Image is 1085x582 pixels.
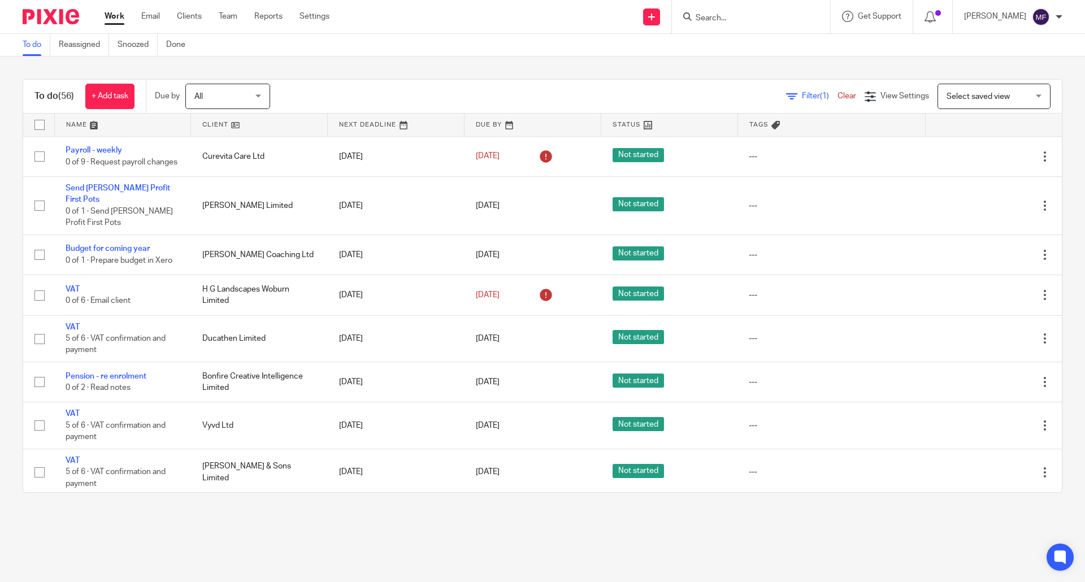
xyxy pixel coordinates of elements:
[155,90,180,102] p: Due by
[118,34,158,56] a: Snoozed
[695,14,796,24] input: Search
[749,289,914,301] div: ---
[66,207,173,227] span: 0 of 1 · Send [PERSON_NAME] Profit First Pots
[66,285,80,293] a: VAT
[66,422,166,441] span: 5 of 6 · VAT confirmation and payment
[328,449,465,495] td: [DATE]
[613,286,664,301] span: Not started
[191,449,328,495] td: [PERSON_NAME] & Sons Limited
[947,93,1010,101] span: Select saved view
[66,457,80,464] a: VAT
[613,148,664,162] span: Not started
[191,402,328,449] td: Vyvd Ltd
[613,246,664,260] span: Not started
[476,153,500,160] span: [DATE]
[858,12,901,20] span: Get Support
[749,151,914,162] div: ---
[328,402,465,449] td: [DATE]
[141,11,160,22] a: Email
[749,466,914,477] div: ---
[820,92,829,100] span: (1)
[191,315,328,362] td: Ducathen Limited
[328,136,465,176] td: [DATE]
[328,362,465,402] td: [DATE]
[300,11,329,22] a: Settings
[66,372,146,380] a: Pension - re enrolment
[749,200,914,211] div: ---
[749,420,914,431] div: ---
[66,468,166,488] span: 5 of 6 · VAT confirmation and payment
[476,335,500,342] span: [DATE]
[219,11,237,22] a: Team
[177,11,202,22] a: Clients
[1032,8,1050,26] img: svg%3E
[59,34,109,56] a: Reassigned
[749,121,769,128] span: Tags
[34,90,74,102] h1: To do
[613,464,664,478] span: Not started
[476,202,500,210] span: [DATE]
[880,92,929,100] span: View Settings
[476,468,500,476] span: [DATE]
[613,330,664,344] span: Not started
[66,146,122,154] a: Payroll - weekly
[749,249,914,260] div: ---
[328,315,465,362] td: [DATE]
[85,84,134,109] a: + Add task
[66,184,170,203] a: Send [PERSON_NAME] Profit First Pots
[749,333,914,344] div: ---
[964,11,1026,22] p: [PERSON_NAME]
[328,176,465,234] td: [DATE]
[802,92,837,100] span: Filter
[66,158,177,166] span: 0 of 9 · Request payroll changes
[476,291,500,299] span: [DATE]
[66,257,172,264] span: 0 of 1 · Prepare budget in Xero
[191,275,328,315] td: H G Landscapes Woburn Limited
[476,422,500,429] span: [DATE]
[328,234,465,275] td: [DATE]
[328,275,465,315] td: [DATE]
[66,384,131,392] span: 0 of 2 · Read notes
[254,11,283,22] a: Reports
[23,34,50,56] a: To do
[66,335,166,354] span: 5 of 6 · VAT confirmation and payment
[23,9,79,24] img: Pixie
[749,376,914,388] div: ---
[194,93,203,101] span: All
[613,197,664,211] span: Not started
[105,11,124,22] a: Work
[58,92,74,101] span: (56)
[837,92,856,100] a: Clear
[191,136,328,176] td: Curevita Care Ltd
[476,251,500,259] span: [DATE]
[166,34,194,56] a: Done
[66,297,131,305] span: 0 of 6 · Email client
[191,234,328,275] td: [PERSON_NAME] Coaching Ltd
[191,362,328,402] td: Bonfire Creative Intelligence Limited
[191,176,328,234] td: [PERSON_NAME] Limited
[66,410,80,418] a: VAT
[66,323,80,331] a: VAT
[66,245,150,253] a: Budget for coming year
[613,373,664,388] span: Not started
[476,378,500,386] span: [DATE]
[613,417,664,431] span: Not started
